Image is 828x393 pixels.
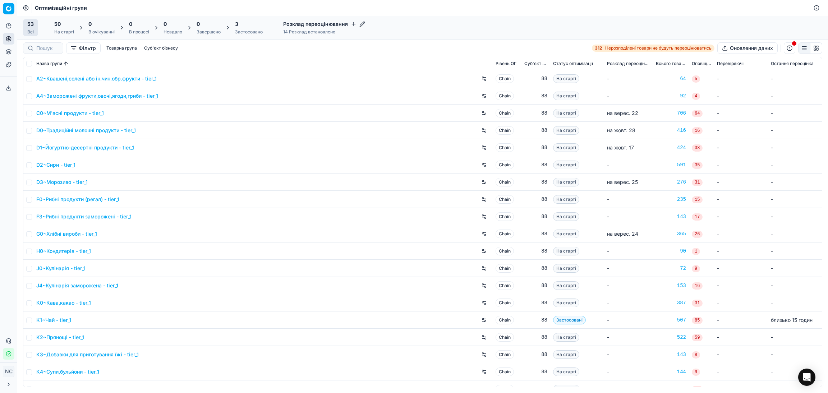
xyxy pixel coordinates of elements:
td: - [604,311,653,329]
div: На старті [54,29,74,35]
td: - [714,156,768,174]
span: Рівень OГ [496,61,516,66]
td: - [604,156,653,174]
div: 14 Розклад встановлено [283,29,365,35]
div: Невдало [164,29,182,35]
a: 90 [656,248,686,255]
a: 64 [656,75,686,82]
td: - [768,277,822,294]
span: 4 [692,93,700,100]
td: - [604,329,653,346]
div: 88 [524,144,547,151]
span: Розклад переоцінювання [607,61,650,66]
span: Chain [496,247,514,255]
div: 88 [524,213,547,220]
span: 10 [692,386,703,393]
td: - [768,242,822,260]
button: Товарна група [103,44,140,52]
td: - [714,105,768,122]
div: Open Intercom Messenger [798,369,815,386]
td: - [768,294,822,311]
td: - [768,122,822,139]
span: Chain [496,264,514,273]
div: 387 [656,299,686,306]
a: 72 [656,265,686,272]
span: 8 [692,351,700,359]
div: 88 [524,230,547,237]
span: 1 [692,248,700,255]
div: 92 [656,92,686,100]
span: На старті [553,264,579,273]
span: 5 [692,75,700,83]
span: 50 [54,20,61,28]
button: Фільтр [66,42,101,54]
td: - [604,346,653,363]
span: Chain [496,299,514,307]
a: 706 [656,110,686,117]
td: - [768,87,822,105]
span: Суб'єкт бізнесу [524,61,547,66]
span: 0 [88,20,92,28]
a: 59 [656,385,686,393]
a: D3~Морозиво - tier_1 [36,179,88,186]
div: 143 [656,213,686,220]
button: NC [3,366,14,377]
div: 88 [524,299,547,306]
a: D1~Йогуртно-десертні продукти - tier_1 [36,144,134,151]
span: Назва групи [36,61,62,66]
td: - [714,363,768,380]
span: близько 15 годин [771,317,813,323]
div: 424 [656,144,686,151]
span: 0 [164,20,167,28]
div: 276 [656,179,686,186]
td: - [714,260,768,277]
td: - [768,329,822,346]
span: Chain [496,109,514,117]
a: 235 [656,196,686,203]
a: K5~Борошно - tier_1 [36,385,85,393]
a: K4~Супи,бульйони - tier_1 [36,368,99,375]
span: Нерозподілені товари не будуть переоцінюватись [605,45,712,51]
span: 35 [692,162,703,169]
a: 143 [656,351,686,358]
div: 88 [524,248,547,255]
span: на жовт. 17 [607,144,634,151]
a: 591 [656,161,686,168]
td: - [714,139,768,156]
td: - [714,242,768,260]
span: Застосовані [553,316,586,324]
a: 522 [656,334,686,341]
button: Суб'єкт бізнесу [141,44,181,52]
td: - [714,122,768,139]
button: Оновлення даних [717,42,778,54]
a: 507 [656,316,686,324]
td: - [604,208,653,225]
span: 16 [692,127,703,134]
td: - [714,208,768,225]
span: 0 [129,20,132,28]
a: 312Нерозподілені товари не будуть переоцінюватись [592,45,714,52]
span: 0 [197,20,200,28]
div: 88 [524,385,547,393]
td: - [768,139,822,156]
span: на жовт. 28 [607,127,635,133]
a: F3~Рибні продукти заморожені - tier_1 [36,213,132,220]
td: - [604,294,653,311]
span: Chain [496,143,514,152]
span: Chain [496,178,514,186]
div: 88 [524,75,547,82]
a: K0~Кава,какао - tier_1 [36,299,91,306]
a: A2~Квашені,солені або ін.чин.обр.фрукти - tier_1 [36,75,157,82]
span: На старті [553,247,579,255]
span: 9 [692,369,700,376]
span: Chain [496,195,514,204]
div: 88 [524,110,547,117]
span: На старті [553,109,579,117]
td: - [768,70,822,87]
span: 17 [692,213,703,221]
td: - [604,70,653,87]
